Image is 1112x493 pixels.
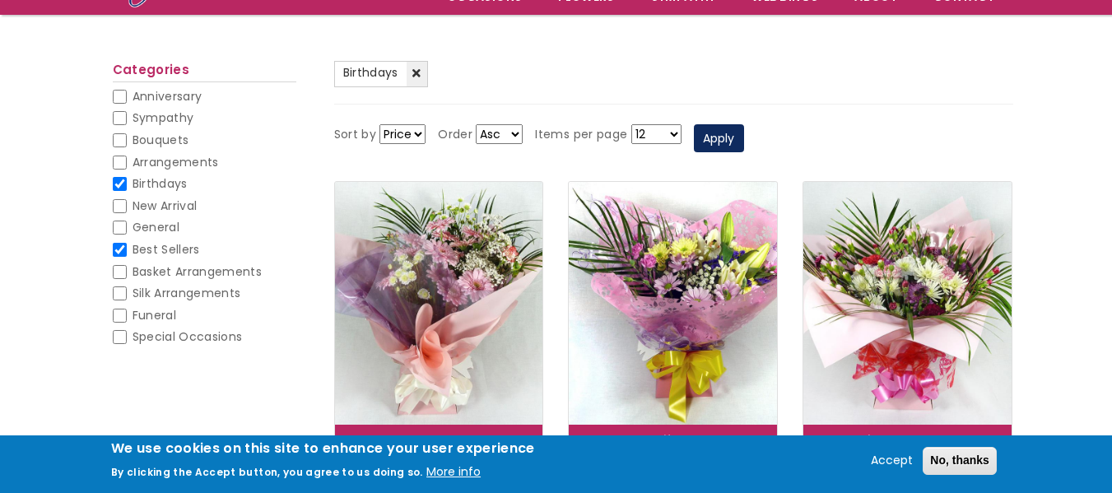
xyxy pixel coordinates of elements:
[133,132,189,148] span: Bouquets
[426,463,481,482] button: More info
[629,432,717,446] a: Beautiful Blush
[133,198,198,214] span: New Arrival
[133,175,188,192] span: Birthdays
[133,109,194,126] span: Sympathy
[438,125,472,145] label: Order
[335,182,543,425] img: Candy Floss
[343,64,398,81] span: Birthdays
[133,285,241,301] span: Silk Arrangements
[111,440,535,458] h2: We use cookies on this site to enhance your user experience
[569,182,777,425] img: Beautiful Blush
[133,263,263,280] span: Basket Arrangements
[334,125,376,145] label: Sort by
[864,451,919,471] button: Accept
[694,124,744,152] button: Apply
[111,465,423,479] p: By clicking the Accept button, you agree to us doing so.
[133,328,243,345] span: Special Occasions
[403,432,474,446] a: Candy Floss
[113,63,296,82] h2: Categories
[923,447,997,475] button: No, thanks
[334,61,428,87] a: Birthdays
[803,182,1012,425] img: Brighten Your Day
[133,219,179,235] span: General
[535,125,627,145] label: Items per page
[855,432,961,446] a: Brighten Your Day
[133,88,202,105] span: Anniversary
[133,307,176,323] span: Funeral
[133,154,219,170] span: Arrangements
[133,241,200,258] span: Best Sellers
